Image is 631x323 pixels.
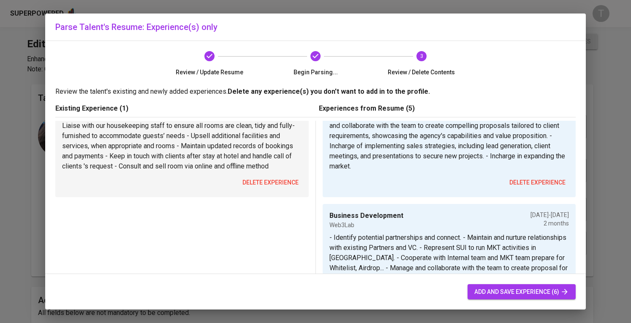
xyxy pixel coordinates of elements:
h6: Parse Talent's Resume: Experience(s) only [55,20,576,34]
text: 3 [420,53,423,59]
p: - Identify and establish relationships with potential clients to drive business growth and expand... [329,70,569,171]
button: delete experience [506,175,569,190]
b: Delete any experience(s) you don't want to add in to the profile. [228,87,430,95]
button: add and save experience (6) [468,284,576,300]
p: Web3Lab [329,221,403,229]
span: delete experience [242,177,299,188]
p: Existing Experience (1) [55,103,312,114]
p: 2 months [530,219,569,228]
span: Begin Parsing... [266,68,365,76]
p: Review the talent's existing and newly added experiences. [55,87,576,97]
span: Review / Update Resume [160,68,259,76]
p: Business Development [329,211,403,221]
p: [DATE] - [DATE] [530,211,569,219]
p: Perform all check-in and check-out tasks - Manage online and phone reservations - Handle booking ... [62,70,302,171]
button: delete experience [239,175,302,190]
span: delete experience [509,177,566,188]
p: Experiences from Resume (5) [319,103,576,114]
p: - Identify potential partnerships and connect. - Maintain and nurture relationships with existing... [329,233,569,293]
span: add and save experience (6) [474,287,569,297]
span: Review / Delete Contents [372,68,471,76]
